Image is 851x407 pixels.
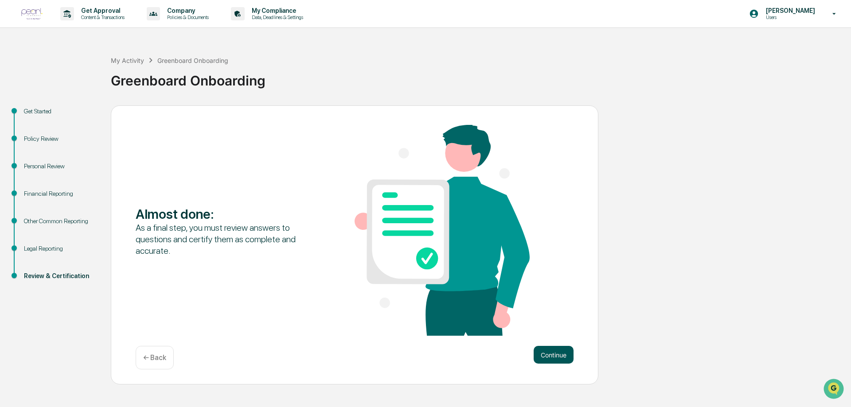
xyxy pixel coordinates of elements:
p: Users [759,14,820,20]
input: Clear [23,40,146,50]
p: Get Approval [74,7,129,14]
img: logo [21,8,43,20]
a: 🔎Data Lookup [5,125,59,141]
iframe: Open customer support [823,378,847,402]
img: Almost done [355,125,530,336]
p: Company [160,7,213,14]
div: As a final step, you must review answers to questions and certify them as complete and accurate. [136,222,311,256]
span: Data Lookup [18,128,56,137]
a: 🖐️Preclearance [5,108,61,124]
div: Almost done : [136,206,311,222]
p: ← Back [143,353,166,362]
div: We're available if you need us! [30,77,112,84]
div: Get Started [24,107,97,116]
div: Start new chat [30,68,145,77]
p: Data, Deadlines & Settings [245,14,308,20]
div: Greenboard Onboarding [157,57,228,64]
a: 🗄️Attestations [61,108,113,124]
span: Preclearance [18,112,57,120]
div: My Activity [111,57,144,64]
a: Powered byPylon [62,150,107,157]
div: Legal Reporting [24,244,97,253]
button: Start new chat [151,70,161,81]
p: How can we help? [9,19,161,33]
button: Continue [534,346,574,364]
div: 🔎 [9,129,16,136]
div: 🖐️ [9,112,16,120]
p: [PERSON_NAME] [759,7,820,14]
div: Financial Reporting [24,189,97,198]
div: 🗄️ [64,112,71,120]
div: Review & Certification [24,271,97,281]
div: Other Common Reporting [24,217,97,226]
span: Attestations [73,112,110,120]
div: Policy Review [24,134,97,143]
div: Greenboard Onboarding [111,66,847,89]
img: 1746055101610-c473b297-6a78-478c-a979-82029cc54cd1 [9,68,25,84]
p: My Compliance [245,7,308,14]
p: Policies & Documents [160,14,213,20]
p: Content & Transactions [74,14,129,20]
span: Pylon [88,150,107,157]
div: Personal Review [24,162,97,171]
